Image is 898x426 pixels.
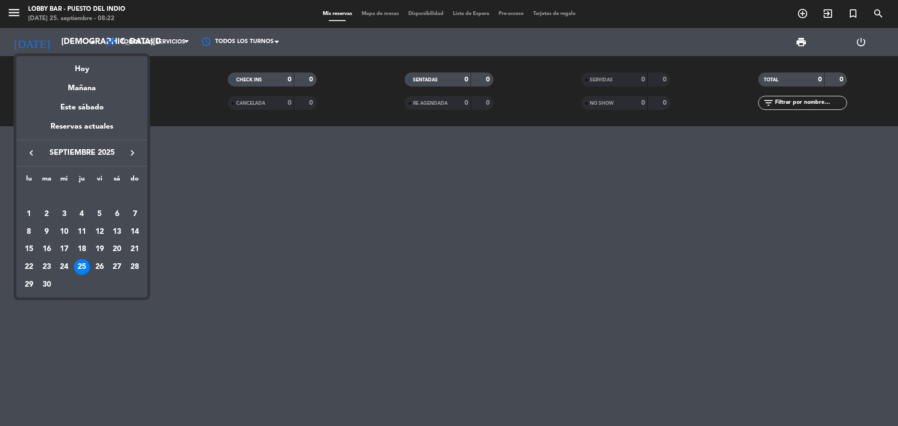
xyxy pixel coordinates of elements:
td: 26 de septiembre de 2025 [91,258,109,276]
td: 24 de septiembre de 2025 [55,258,73,276]
div: 10 [56,224,72,240]
td: SEP. [20,188,144,205]
div: 22 [21,259,37,275]
div: 14 [127,224,143,240]
td: 12 de septiembre de 2025 [91,223,109,241]
div: 18 [74,241,90,257]
div: 16 [39,241,55,257]
th: lunes [20,173,38,188]
th: viernes [91,173,109,188]
div: Mañana [16,75,147,94]
div: 25 [74,259,90,275]
td: 6 de septiembre de 2025 [109,205,126,223]
td: 5 de septiembre de 2025 [91,205,109,223]
div: 26 [92,259,108,275]
div: 15 [21,241,37,257]
td: 7 de septiembre de 2025 [126,205,144,223]
td: 4 de septiembre de 2025 [73,205,91,223]
td: 13 de septiembre de 2025 [109,223,126,241]
div: 24 [56,259,72,275]
div: 5 [92,206,108,222]
div: Reservas actuales [16,121,147,140]
i: keyboard_arrow_right [127,147,138,159]
div: 2 [39,206,55,222]
td: 2 de septiembre de 2025 [38,205,56,223]
td: 10 de septiembre de 2025 [55,223,73,241]
td: 19 de septiembre de 2025 [91,240,109,258]
td: 28 de septiembre de 2025 [126,258,144,276]
span: septiembre 2025 [40,147,124,159]
td: 18 de septiembre de 2025 [73,240,91,258]
th: sábado [109,173,126,188]
div: 28 [127,259,143,275]
div: Este sábado [16,94,147,121]
td: 29 de septiembre de 2025 [20,276,38,294]
div: 1 [21,206,37,222]
td: 20 de septiembre de 2025 [109,240,126,258]
div: 9 [39,224,55,240]
td: 11 de septiembre de 2025 [73,223,91,241]
td: 15 de septiembre de 2025 [20,240,38,258]
div: 3 [56,206,72,222]
div: 6 [109,206,125,222]
th: jueves [73,173,91,188]
div: 12 [92,224,108,240]
div: 23 [39,259,55,275]
div: 30 [39,277,55,293]
div: 11 [74,224,90,240]
div: Hoy [16,56,147,75]
div: 7 [127,206,143,222]
td: 8 de septiembre de 2025 [20,223,38,241]
td: 17 de septiembre de 2025 [55,240,73,258]
button: keyboard_arrow_left [23,147,40,159]
td: 25 de septiembre de 2025 [73,258,91,276]
div: 8 [21,224,37,240]
td: 3 de septiembre de 2025 [55,205,73,223]
i: keyboard_arrow_left [26,147,37,159]
div: 20 [109,241,125,257]
td: 16 de septiembre de 2025 [38,240,56,258]
td: 14 de septiembre de 2025 [126,223,144,241]
td: 9 de septiembre de 2025 [38,223,56,241]
button: keyboard_arrow_right [124,147,141,159]
th: martes [38,173,56,188]
div: 17 [56,241,72,257]
div: 21 [127,241,143,257]
td: 21 de septiembre de 2025 [126,240,144,258]
div: 13 [109,224,125,240]
td: 22 de septiembre de 2025 [20,258,38,276]
div: 4 [74,206,90,222]
td: 1 de septiembre de 2025 [20,205,38,223]
th: miércoles [55,173,73,188]
th: domingo [126,173,144,188]
td: 30 de septiembre de 2025 [38,276,56,294]
td: 27 de septiembre de 2025 [109,258,126,276]
div: 27 [109,259,125,275]
div: 19 [92,241,108,257]
div: 29 [21,277,37,293]
td: 23 de septiembre de 2025 [38,258,56,276]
